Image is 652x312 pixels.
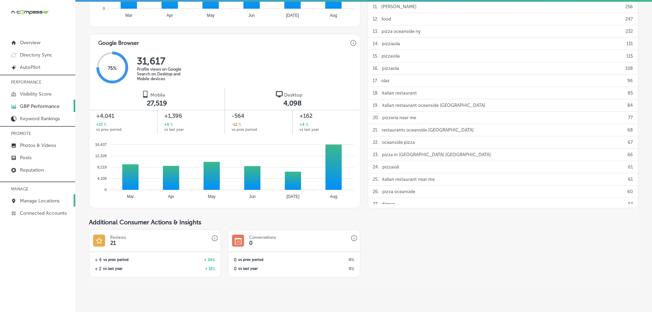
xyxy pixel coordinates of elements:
span: 75 % [108,65,117,71]
p: italian restaurant near me [382,173,435,185]
span: -564 [232,112,285,120]
span: % [212,258,215,262]
p: 22 . [373,136,379,148]
p: pizzaioli [382,161,399,173]
tspan: Mar [125,13,132,18]
h1: 0 [249,240,253,246]
h2: +4 [299,122,308,128]
img: logo [142,91,149,98]
p: pizza oceanside ny [382,25,421,37]
p: 115 [626,50,633,62]
h1: 21 [110,240,116,246]
h2: 0 [234,266,236,271]
span: vs last year [299,128,319,132]
tspan: Aug [330,194,337,199]
p: 25 . [373,173,379,185]
p: 18 . [373,87,379,99]
p: 23 . [373,149,379,161]
p: 13 . [373,25,378,37]
span: % [212,266,215,271]
p: 108 [625,62,633,74]
p: 66 [627,149,633,161]
span: vs last year [164,128,184,132]
p: 27 . [373,198,378,210]
span: % [351,266,354,271]
h2: 0 [294,266,354,271]
p: 131 [626,38,633,50]
span: 27,519 [147,99,167,107]
h2: + 4 [95,257,102,262]
span: Desktop [284,92,302,98]
p: 67 [628,136,633,148]
tspan: 12,328 [95,154,107,158]
span: vs prev period [96,128,122,132]
span: Additional Consumer Actions & Insights [89,219,201,226]
p: 85 [628,87,633,99]
p: 256 [625,1,633,13]
p: 247 [625,13,633,25]
h2: + 24 [155,258,215,262]
p: food [382,13,391,25]
tspan: May [207,13,215,18]
tspan: 16,437 [95,142,107,146]
h2: -12 [232,122,241,128]
p: 14 . [373,38,379,50]
p: 61 [628,173,633,185]
tspan: Mar [127,194,134,199]
p: pizza oceanside [382,186,415,198]
p: 232 [626,25,633,37]
p: italian restaurant oceanside [GEOGRAPHIC_DATA] [382,99,485,111]
h2: +5 [164,122,173,128]
span: vs last year [103,267,123,271]
h2: + 11 [155,266,215,271]
h3: Reviews [110,235,126,240]
p: Posts [20,155,31,161]
span: % [103,122,106,128]
p: 19 . [373,99,379,111]
tspan: 4,109 [97,176,107,180]
tspan: Apr [167,13,173,18]
h2: + 2 [95,266,101,271]
span: 4,098 [283,99,302,107]
p: oceanside pizza [382,136,415,148]
p: Manage Locations [20,198,60,204]
img: 660ab0bf-5cc7-4cb8-ba1c-48b5ae0f18e60NCTV_CLogo_TV_Black_-500x88.png [11,9,49,15]
span: % [305,122,308,128]
span: % [237,122,241,128]
tspan: May [208,194,216,199]
p: 61 [628,161,633,173]
p: 15 . [373,50,378,62]
h2: 0 [234,257,236,262]
p: 77 [628,112,633,124]
p: AutoPilot [20,64,40,70]
p: Profile views on Google Search on Desktop and Mobile devices [137,67,192,81]
p: pizziaola [382,38,400,50]
p: Keyword Rankings [20,116,60,122]
p: pizzaola [382,62,399,74]
tspan: Jun [248,13,255,18]
span: vs prev period [103,258,129,262]
p: 17 . [373,75,378,87]
p: 26 . [373,186,379,198]
h2: +17 [96,122,106,128]
p: Reputation [20,167,44,173]
tspan: [DATE] [286,194,299,199]
span: vs prev period [238,258,264,262]
p: restaurants oceanside [GEOGRAPHIC_DATA] [382,124,474,136]
h3: Conversations [249,235,276,240]
p: 21 . [373,124,378,136]
p: Photos & Videos [20,142,56,148]
p: 60 [627,186,633,198]
tspan: Apr [168,194,174,199]
p: 12 . [373,13,378,25]
p: pizzeria near me [382,112,416,124]
p: 96 [627,75,633,87]
p: [PERSON_NAME] [381,1,417,13]
p: Directory Sync [20,52,52,58]
span: +162 [299,112,353,120]
span: % [169,122,173,128]
tspan: Aug [330,13,337,18]
h2: 31,617 [137,55,192,67]
p: dinner [382,198,395,210]
tspan: Jun [249,194,256,199]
